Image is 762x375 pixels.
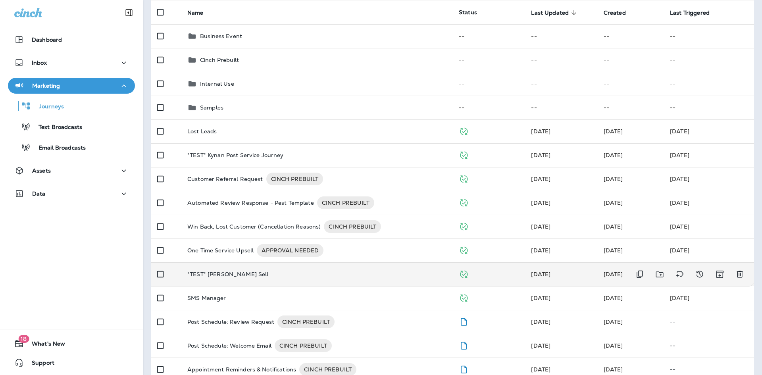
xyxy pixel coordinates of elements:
td: [DATE] [664,238,754,262]
button: 18What's New [8,336,135,352]
td: [DATE] [664,191,754,215]
td: -- [452,24,525,48]
p: Lost Leads [187,128,217,135]
span: Published [459,198,469,206]
button: Journeys [8,98,135,114]
span: Name [187,9,214,16]
span: Anthony Olivias [531,152,550,159]
span: CINCH PREBUILT [266,175,323,183]
td: -- [525,72,597,96]
span: Jason Munk [604,366,623,373]
p: Post Schedule: Review Request [187,315,274,328]
button: View Changelog [692,266,708,283]
span: Jason Munk [604,271,623,278]
span: CINCH PREBUILT [324,223,381,231]
span: Status [459,9,477,16]
td: -- [452,72,525,96]
span: Created [604,9,636,16]
td: -- [664,96,754,119]
button: Inbox [8,55,135,71]
p: Inbox [32,60,47,66]
p: Cinch Prebuilt [200,57,239,63]
td: -- [597,48,664,72]
span: Jason Munk [604,175,623,183]
td: -- [597,96,664,119]
p: Data [32,190,46,197]
p: Journeys [31,103,64,111]
p: Automated Review Response - Pest Template [187,196,314,209]
span: Jason Munk [604,247,623,254]
td: -- [525,48,597,72]
span: Support [24,360,54,369]
button: Dashboard [8,32,135,48]
p: Business Event [200,33,242,39]
span: Published [459,127,469,134]
span: Published [459,151,469,158]
span: Jason Munk [531,318,550,325]
td: [DATE] [664,215,754,238]
span: Draft [459,365,469,372]
span: Anthony Olivias [531,271,550,278]
td: [DATE] [664,119,754,143]
p: *TEST* Kynan Post Service Journey [187,152,284,158]
td: -- [597,72,664,96]
span: Anthony Olivias [604,223,623,230]
p: Customer Referral Request [187,173,263,185]
span: Published [459,175,469,182]
button: Data [8,186,135,202]
span: Published [459,246,469,253]
span: Published [459,222,469,229]
p: Assets [32,167,51,174]
td: -- [597,24,664,48]
span: Jason Munk [531,342,550,349]
p: SMS Manager [187,295,226,301]
div: CINCH PREBUILT [266,173,323,185]
span: Anthony Olivias [531,199,550,206]
span: CINCH PREBUILT [317,199,374,207]
td: -- [525,96,597,119]
td: -- [452,96,525,119]
span: Anthony Olivias [604,152,623,159]
button: Add tags [672,266,688,283]
span: Last Updated [531,10,569,16]
p: -- [670,342,748,349]
span: Jason Munk [604,128,623,135]
span: CINCH PREBUILT [299,365,356,373]
div: CINCH PREBUILT [277,315,335,328]
p: Text Broadcasts [31,124,82,131]
p: One Time Service Upsell [187,244,254,257]
td: [DATE] [664,286,754,310]
span: Frank Carreno [604,199,623,206]
p: Samples [200,104,223,111]
td: -- [664,72,754,96]
span: Jason Munk [531,366,550,373]
span: Anthony Olivias [531,247,550,254]
button: Assets [8,163,135,179]
span: Last Triggered [670,10,710,16]
p: Email Broadcasts [31,144,86,152]
td: -- [664,24,754,48]
td: [DATE] [664,167,754,191]
span: Name [187,10,204,16]
button: Support [8,355,135,371]
button: Archive [712,266,728,283]
span: Frank Carreno [531,294,550,302]
span: Created [604,10,626,16]
span: Last Triggered [670,9,720,16]
p: -- [670,319,748,325]
td: [DATE] [664,143,754,167]
span: Jason Munk [604,342,623,349]
span: 18 [18,335,29,343]
p: -- [670,366,748,373]
td: -- [664,48,754,72]
span: Draft [459,317,469,325]
td: -- [452,48,525,72]
button: Duplicate [632,266,648,283]
p: Internal Use [200,81,234,87]
button: Marketing [8,78,135,94]
td: -- [525,24,597,48]
span: Jason Munk [531,223,550,230]
span: Published [459,294,469,301]
span: Draft [459,341,469,348]
span: APPROVAL NEEDED [257,246,323,254]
